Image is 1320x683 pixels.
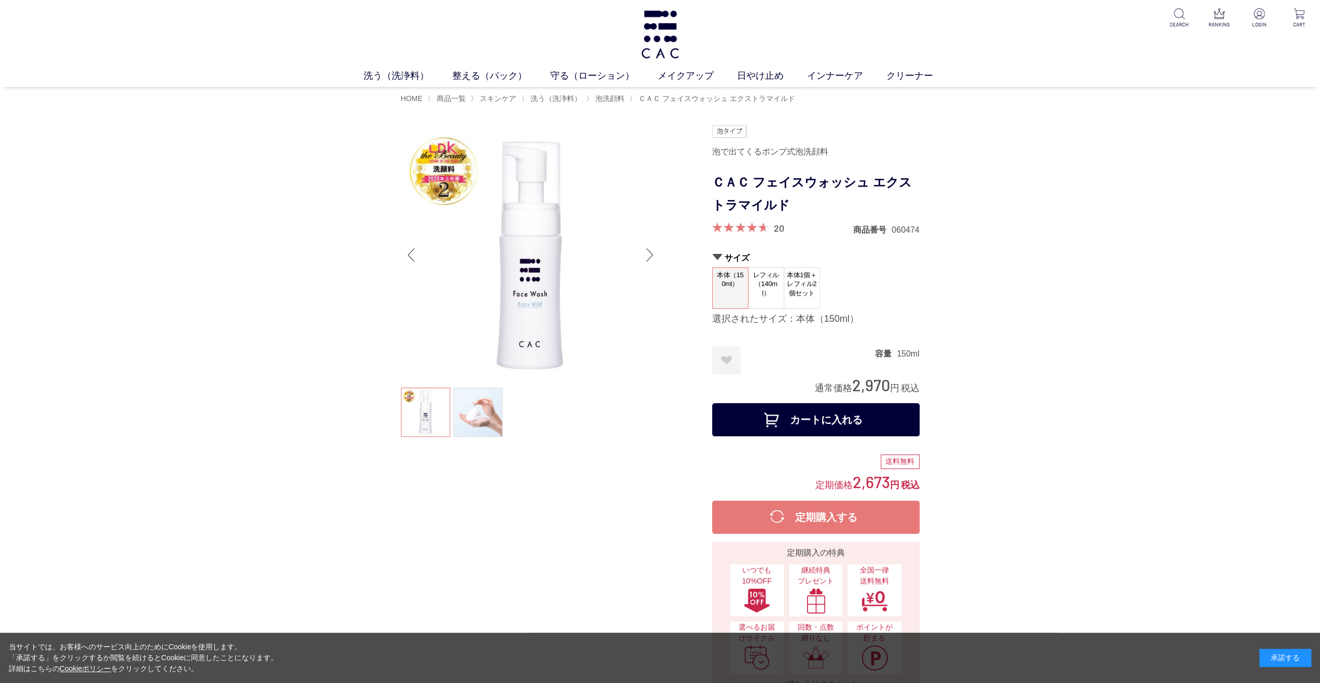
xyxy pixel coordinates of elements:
[1286,21,1312,29] p: CART
[815,383,852,393] span: 通常価格
[638,94,795,103] span: ＣＡＣ フェイスウォッシュ エクストラマイルド
[1246,8,1272,29] a: LOGIN
[452,69,550,83] a: 整える（パック）
[716,547,915,559] div: 定期購入の特典
[529,94,581,103] a: 洗う（洗浄料）
[737,69,807,83] a: 日やけ止め
[712,143,920,161] div: 泡で出てくるポンプ式泡洗顔料
[480,94,516,103] span: スキンケア
[521,94,584,104] li: 〉
[1259,649,1311,667] div: 承諾する
[9,642,279,674] div: 当サイトでは、お客様へのサービス向上のためにCookieを使用します。 「承諾する」をクリックするか閲覧を続けるとCookieに同意したことになります。 詳細はこちらの をクリックしてください。
[1246,21,1272,29] p: LOGIN
[427,94,468,104] li: 〉
[861,588,888,614] img: 全国一律送料無料
[853,472,890,491] span: 2,673
[890,383,899,393] span: 円
[595,94,624,103] span: 泡洗顔料
[897,348,920,359] dd: 150ml
[890,480,899,490] span: 円
[815,479,853,490] span: 定期価格
[60,664,112,673] a: Cookieポリシー
[743,588,770,614] img: いつでも10%OFF
[636,94,795,103] a: ＣＡＣ フェイスウォッシュ エクストラマイルド
[470,94,519,104] li: 〉
[712,403,920,436] button: カートに入れる
[794,565,837,587] span: 継続特典 プレゼント
[735,622,779,644] span: 選べるお届けサイクル
[852,375,890,394] span: 2,970
[531,94,581,103] span: 洗う（洗浄料）
[712,125,746,138] img: 泡タイプ
[435,94,466,103] a: 商品一覧
[1206,21,1232,29] p: RANKING
[712,346,741,375] a: お気に入りに登録する
[658,69,737,83] a: メイクアップ
[901,480,920,490] span: 税込
[901,383,920,393] span: 税込
[639,10,681,59] img: logo
[1166,8,1192,29] a: SEARCH
[712,252,920,263] h2: サイズ
[794,622,837,644] span: 回数・点数縛りなし
[853,565,896,587] span: 全国一律 送料無料
[593,94,624,103] a: 泡洗顔料
[802,588,829,614] img: 継続特典プレゼント
[774,222,784,234] a: 20
[713,268,748,297] span: 本体（150ml）
[1166,21,1192,29] p: SEARCH
[1206,8,1232,29] a: RANKING
[640,234,660,276] div: Next slide
[364,69,452,83] a: 洗う（洗浄料）
[401,125,660,385] img: ＣＡＣ フェイスウォッシュ エクストラマイルド 本体（150ml）
[784,268,819,301] span: 本体1個＋レフィル2個セット
[892,224,919,235] dd: 060474
[853,622,896,644] span: ポイントが貯まる
[1286,8,1312,29] a: CART
[735,565,779,587] span: いつでも10%OFF
[401,94,423,103] a: HOME
[807,69,886,83] a: インナーケア
[886,69,956,83] a: クリーナー
[881,454,920,469] div: 送料無料
[853,224,892,235] dt: 商品番号
[875,348,897,359] dt: 容量
[478,94,516,103] a: スキンケア
[629,94,798,104] li: 〉
[712,171,920,218] h1: ＣＡＣ フェイスウォッシュ エクストラマイルド
[586,94,627,104] li: 〉
[437,94,466,103] span: 商品一覧
[712,313,920,325] div: 選択されたサイズ：本体（150ml）
[401,234,422,276] div: Previous slide
[712,501,920,534] button: 定期購入する
[550,69,658,83] a: 守る（ローション）
[748,268,784,301] span: レフィル（140ml）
